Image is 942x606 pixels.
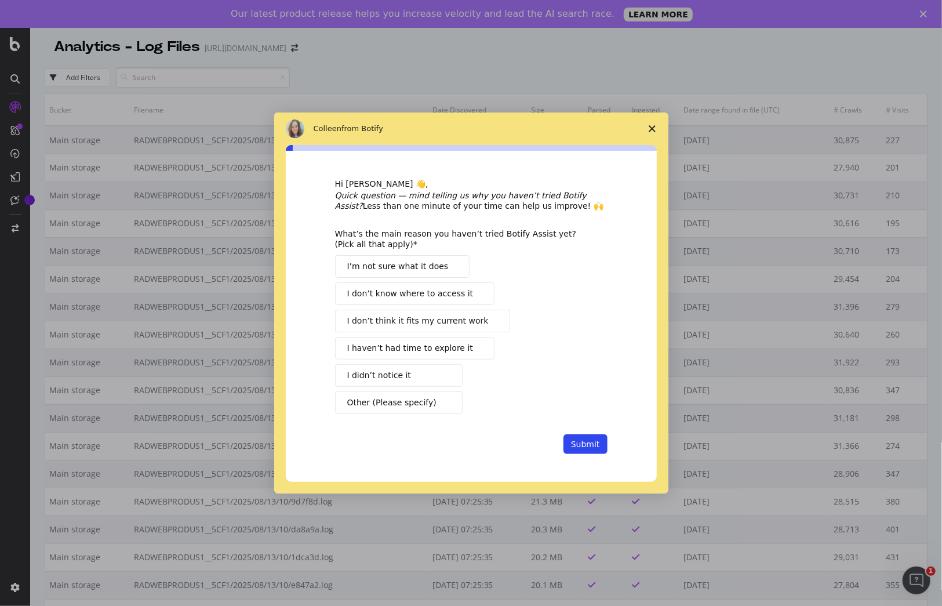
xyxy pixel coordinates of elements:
div: Less than one minute of your time can help us improve! 🙌 [335,190,608,211]
div: Our latest product release helps you increase velocity and lead the AI search race. [231,8,614,20]
span: from Botify [341,124,383,133]
img: Profile image for Colleen [286,119,304,138]
div: Close [920,10,932,17]
button: I’m not sure what it does [335,255,470,278]
button: I don’t think it fits my current work [335,310,510,332]
i: Quick question — mind telling us why you haven’t tried Botify Assist? [335,191,587,211]
button: I haven’t had time to explore it [335,337,494,360]
button: I didn’t notice it [335,364,463,387]
span: I didn’t notice it [347,369,411,382]
span: I don’t know where to access it [347,288,474,300]
span: Close survey [636,113,668,145]
button: Other (Please specify) [335,391,463,414]
span: Colleen [314,124,342,133]
span: Other (Please specify) [347,397,437,409]
span: I’m not sure what it does [347,260,449,273]
div: What’s the main reason you haven’t tried Botify Assist yet? (Pick all that apply) [335,228,590,249]
div: Hi [PERSON_NAME] 👋, [335,179,608,190]
button: Submit [563,434,608,454]
span: I don’t think it fits my current work [347,315,489,327]
a: LEARN MORE [624,8,693,21]
button: I don’t know where to access it [335,282,495,305]
span: I haven’t had time to explore it [347,342,473,354]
